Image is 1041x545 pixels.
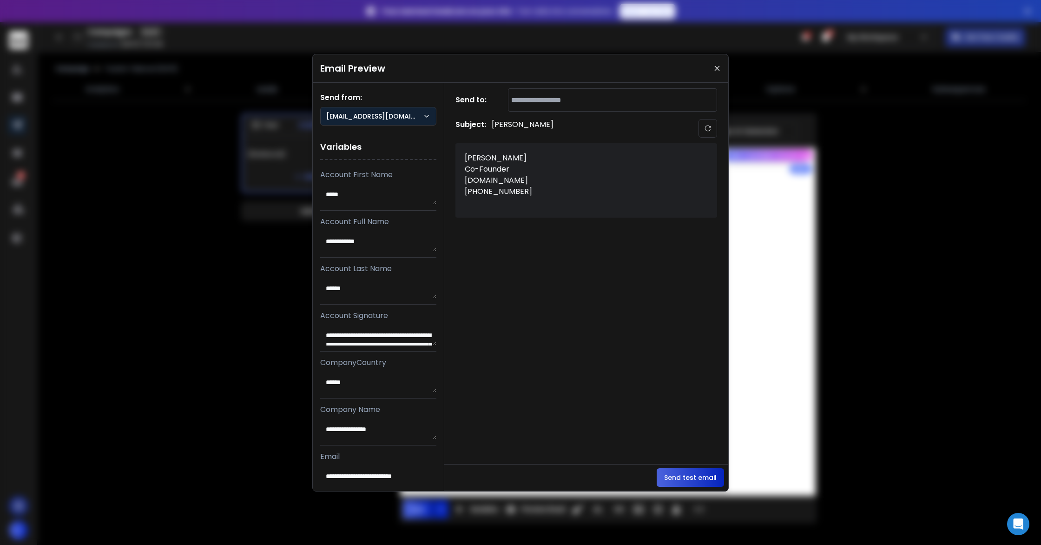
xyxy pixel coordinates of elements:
[465,175,532,186] div: [DOMAIN_NAME]
[455,94,493,106] h1: Send to:
[492,119,553,138] p: [PERSON_NAME]
[320,310,436,321] p: Account Signature
[320,357,436,368] p: CompanyCountry
[320,404,436,415] p: Company Name
[657,468,724,487] button: Send test email
[465,186,532,197] div: [PHONE_NUMBER]
[320,216,436,227] p: Account Full Name
[465,164,532,175] div: Co-Founder
[326,112,423,121] p: [EMAIL_ADDRESS][DOMAIN_NAME]
[320,92,436,103] h1: Send from:
[320,135,436,160] h1: Variables
[455,119,486,138] h1: Subject:
[320,169,436,180] p: Account First Name
[320,263,436,274] p: Account Last Name
[320,62,385,75] h1: Email Preview
[1007,513,1029,535] div: Open Intercom Messenger
[465,153,532,164] div: [PERSON_NAME]
[320,451,436,462] p: Email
